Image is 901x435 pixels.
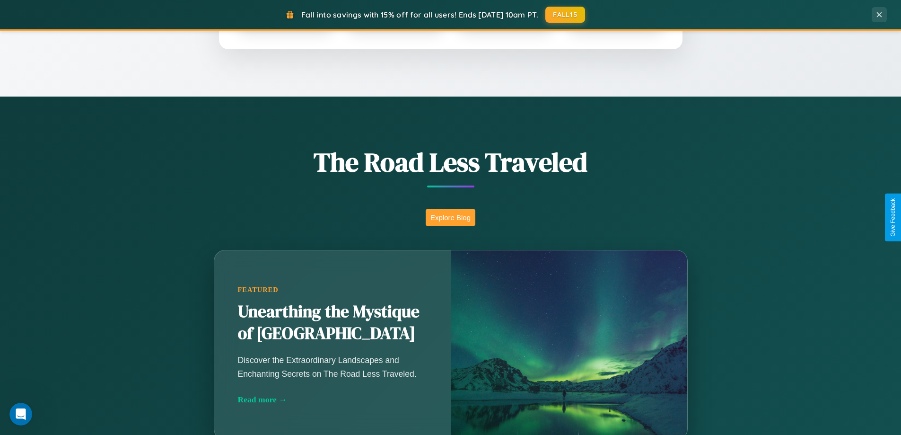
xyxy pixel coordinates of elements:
span: Fall into savings with 15% off for all users! Ends [DATE] 10am PT. [301,10,538,19]
div: Read more → [238,395,427,405]
button: Explore Blog [426,209,475,226]
h1: The Road Less Traveled [167,144,735,180]
h2: Unearthing the Mystique of [GEOGRAPHIC_DATA] [238,301,427,345]
button: FALL15 [545,7,585,23]
div: Give Feedback [890,198,896,237]
p: Discover the Extraordinary Landscapes and Enchanting Secrets on The Road Less Traveled. [238,354,427,380]
div: Featured [238,286,427,294]
iframe: Intercom live chat [9,403,32,426]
